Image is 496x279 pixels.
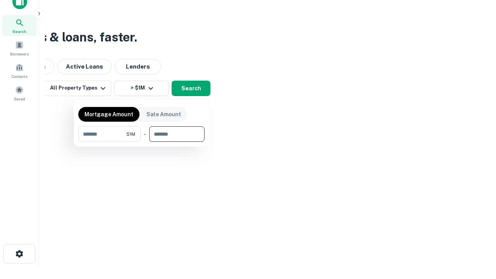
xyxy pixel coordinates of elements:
[457,217,496,254] iframe: Chat Widget
[84,110,133,119] p: Mortgage Amount
[144,126,146,142] div: -
[146,110,181,119] p: Sale Amount
[126,131,135,138] span: $1M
